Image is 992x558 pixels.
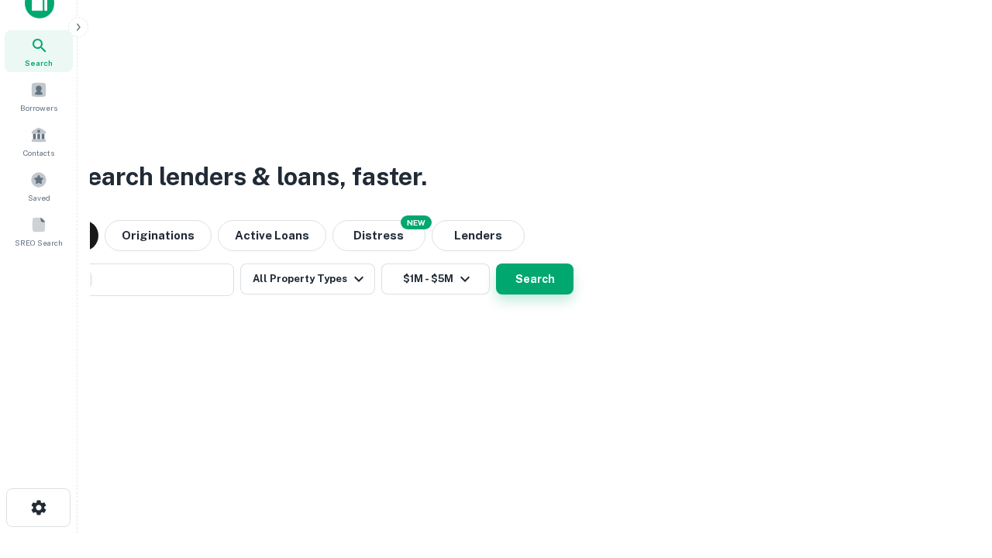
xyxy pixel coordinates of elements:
div: NEW [401,215,432,229]
span: Contacts [23,146,54,159]
a: Saved [5,165,73,207]
iframe: Chat Widget [914,434,992,508]
span: Search [25,57,53,69]
button: Active Loans [218,220,326,251]
span: Saved [28,191,50,204]
a: Search [5,30,73,72]
span: Borrowers [20,102,57,114]
a: Contacts [5,120,73,162]
span: SREO Search [15,236,63,249]
a: Borrowers [5,75,73,117]
button: Search distressed loans with lien and other non-mortgage details. [332,220,425,251]
a: SREO Search [5,210,73,252]
button: Lenders [432,220,525,251]
button: Originations [105,220,212,251]
button: All Property Types [240,263,375,294]
button: $1M - $5M [381,263,490,294]
h3: Search lenders & loans, faster. [71,158,427,195]
button: Search [496,263,573,294]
